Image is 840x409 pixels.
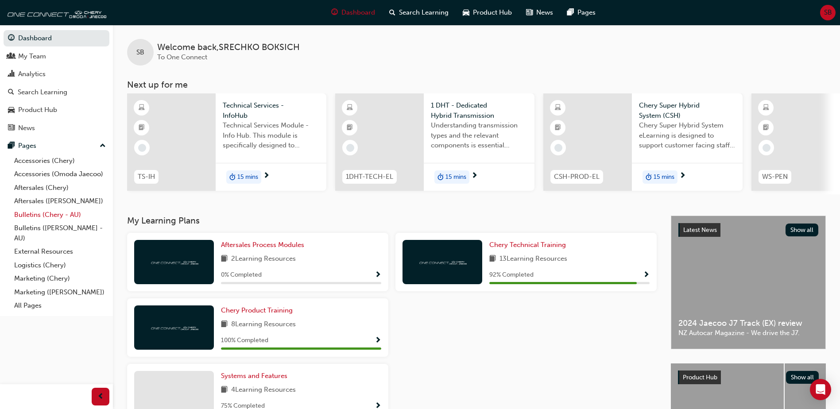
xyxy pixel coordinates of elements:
[4,138,109,154] button: Pages
[11,272,109,286] a: Marketing (Chery)
[577,8,596,18] span: Pages
[18,141,36,151] div: Pages
[221,306,293,314] span: Chery Product Training
[229,171,236,183] span: duration-icon
[11,286,109,299] a: Marketing ([PERSON_NAME])
[11,208,109,222] a: Bulletins (Chery - AU)
[221,385,228,396] span: book-icon
[4,84,109,100] a: Search Learning
[639,100,735,120] span: Chery Super Hybrid System (CSH)
[473,8,512,18] span: Product Hub
[324,4,382,22] a: guage-iconDashboard
[554,144,562,152] span: learningRecordVerb_NONE-icon
[237,172,258,182] span: 15 mins
[375,270,381,281] button: Show Progress
[382,4,456,22] a: search-iconSearch Learning
[18,51,46,62] div: My Team
[445,172,466,182] span: 15 mins
[347,122,353,134] span: booktick-icon
[341,8,375,18] span: Dashboard
[4,28,109,138] button: DashboardMy TeamAnalyticsSearch LearningProduct HubNews
[679,172,686,180] span: next-icon
[489,254,496,265] span: book-icon
[786,224,819,236] button: Show all
[231,385,296,396] span: 4 Learning Resources
[221,319,228,330] span: book-icon
[4,66,109,82] a: Analytics
[431,100,527,120] span: 1 DHT - Dedicated Hybrid Transmission
[100,140,106,152] span: up-icon
[221,372,287,380] span: Systems and Features
[683,374,717,381] span: Product Hub
[221,371,291,381] a: Systems and Features
[555,102,561,114] span: learningResourceType_ELEARNING-icon
[4,48,109,65] a: My Team
[646,171,652,183] span: duration-icon
[4,120,109,136] a: News
[489,240,569,250] a: Chery Technical Training
[8,35,15,42] span: guage-icon
[150,258,198,266] img: oneconnect
[221,336,268,346] span: 100 % Completed
[18,69,46,79] div: Analytics
[471,172,478,180] span: next-icon
[18,87,67,97] div: Search Learning
[223,100,319,120] span: Technical Services - InfoHub
[263,172,270,180] span: next-icon
[11,245,109,259] a: External Resources
[820,5,836,20] button: SB
[543,93,743,191] a: CSH-PROD-ELChery Super Hybrid System (CSH)Chery Super Hybrid System eLearning is designed to supp...
[347,102,353,114] span: learningResourceType_ELEARNING-icon
[489,241,566,249] span: Chery Technical Training
[136,47,144,58] span: SB
[4,30,109,46] a: Dashboard
[567,7,574,18] span: pages-icon
[763,122,769,134] span: booktick-icon
[231,254,296,265] span: 2 Learning Resources
[231,319,296,330] span: 8 Learning Resources
[639,120,735,150] span: Chery Super Hybrid System eLearning is designed to support customer facing staff with the underst...
[11,154,109,168] a: Accessories (Chery)
[560,4,603,22] a: pages-iconPages
[335,93,534,191] a: 1DHT-TECH-EL1 DHT - Dedicated Hybrid TransmissionUnderstanding transmission types and the relevan...
[399,8,449,18] span: Search Learning
[643,271,650,279] span: Show Progress
[678,318,818,328] span: 2024 Jaecoo J7 Track (EX) review
[437,171,444,183] span: duration-icon
[654,172,674,182] span: 15 mins
[4,102,109,118] a: Product Hub
[8,106,15,114] span: car-icon
[138,172,155,182] span: TS-IH
[11,221,109,245] a: Bulletins ([PERSON_NAME] - AU)
[11,181,109,195] a: Aftersales (Chery)
[4,4,106,21] img: oneconnect
[138,144,146,152] span: learningRecordVerb_NONE-icon
[127,216,657,226] h3: My Learning Plans
[18,105,57,115] div: Product Hub
[671,216,826,349] a: Latest NewsShow all2024 Jaecoo J7 Track (EX) reviewNZ Autocar Magazine - We drive the J7.
[375,335,381,346] button: Show Progress
[489,270,534,280] span: 92 % Completed
[221,254,228,265] span: book-icon
[431,120,527,150] span: Understanding transmission types and the relevant components is essential knowledge required for ...
[678,223,818,237] a: Latest NewsShow all
[554,172,600,182] span: CSH-PROD-EL
[678,328,818,338] span: NZ Autocar Magazine - We drive the J7.
[150,323,198,332] img: oneconnect
[346,144,354,152] span: learningRecordVerb_NONE-icon
[223,120,319,150] span: Technical Services Module - Info Hub. This module is specifically designed to address the require...
[375,271,381,279] span: Show Progress
[526,7,533,18] span: news-icon
[763,102,769,114] span: learningResourceType_ELEARNING-icon
[463,7,469,18] span: car-icon
[810,379,831,400] div: Open Intercom Messenger
[8,89,14,96] span: search-icon
[418,258,467,266] img: oneconnect
[11,167,109,181] a: Accessories (Omoda Jaecoo)
[643,270,650,281] button: Show Progress
[375,337,381,345] span: Show Progress
[678,370,819,385] a: Product HubShow all
[456,4,519,22] a: car-iconProduct Hub
[11,194,109,208] a: Aftersales ([PERSON_NAME])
